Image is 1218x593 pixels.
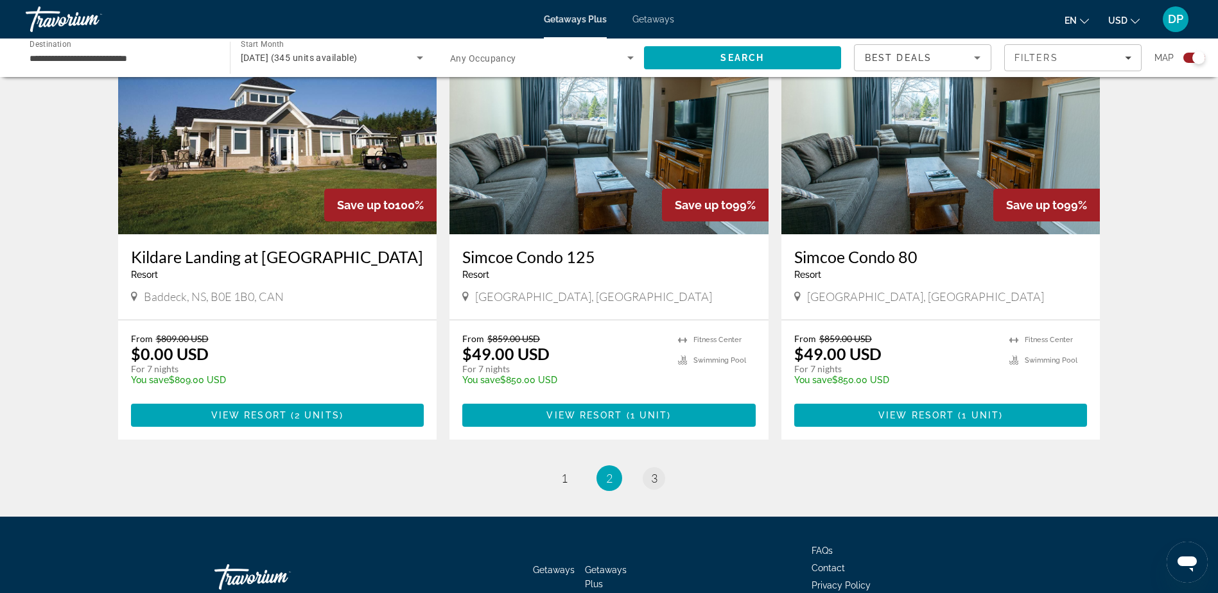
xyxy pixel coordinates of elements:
span: Save up to [337,198,395,212]
a: Getaways [632,14,674,24]
span: You save [794,375,832,385]
span: Swimming Pool [1025,356,1077,365]
button: Search [644,46,842,69]
p: $49.00 USD [794,344,882,363]
span: USD [1108,15,1127,26]
img: Simcoe Condo 125 [449,29,769,234]
span: Fitness Center [1025,336,1073,344]
button: Change language [1065,11,1089,30]
a: FAQs [812,546,833,556]
span: Resort [794,270,821,280]
span: You save [462,375,500,385]
span: Swimming Pool [693,356,746,365]
span: Best Deals [865,53,932,63]
button: Change currency [1108,11,1140,30]
span: Search [720,53,764,63]
a: Simcoe Condo 125 [462,247,756,266]
span: en [1065,15,1077,26]
div: 99% [993,189,1100,221]
span: [DATE] (345 units available) [241,53,358,63]
span: $859.00 USD [487,333,540,344]
span: [GEOGRAPHIC_DATA], [GEOGRAPHIC_DATA] [807,289,1044,304]
a: Getaways Plus [585,565,627,589]
p: $0.00 USD [131,344,209,363]
span: Resort [462,270,489,280]
button: User Menu [1159,6,1192,33]
button: View Resort(1 unit) [462,404,756,427]
a: Kildare Landing at [GEOGRAPHIC_DATA] [131,247,424,266]
p: $850.00 USD [794,375,997,385]
p: $850.00 USD [462,375,665,385]
span: ( ) [287,410,344,420]
a: Privacy Policy [812,580,871,590]
span: 1 unit [631,410,668,420]
mat-select: Sort by [865,50,980,65]
span: View Resort [878,410,954,420]
span: Start Month [241,40,284,49]
span: You save [131,375,169,385]
span: Destination [30,39,71,48]
img: Simcoe Condo 80 [781,29,1101,234]
span: Map [1154,49,1174,67]
span: Filters [1014,53,1058,63]
span: 2 [606,471,613,485]
span: Baddeck, NS, B0E 1B0, CAN [144,289,284,304]
iframe: Кнопка запуска окна обмена сообщениями [1167,542,1208,583]
nav: Pagination [118,465,1101,491]
p: For 7 nights [794,363,997,375]
a: Getaways Plus [544,14,607,24]
span: [GEOGRAPHIC_DATA], [GEOGRAPHIC_DATA] [475,289,712,304]
span: From [462,333,484,344]
span: ( ) [623,410,672,420]
span: Any Occupancy [450,53,516,64]
a: Contact [812,563,845,573]
span: 2 units [295,410,340,420]
span: 3 [651,471,657,485]
p: $809.00 USD [131,375,412,385]
button: Filters [1004,44,1142,71]
span: From [131,333,153,344]
button: View Resort(1 unit) [794,404,1088,427]
span: Save up to [1006,198,1064,212]
span: 1 unit [962,410,999,420]
span: Fitness Center [693,336,742,344]
span: 1 [561,471,568,485]
a: Simcoe Condo 80 [794,247,1088,266]
img: Kildare Landing at Bell Bay Golf Club [118,29,437,234]
span: $859.00 USD [819,333,872,344]
span: Save up to [675,198,733,212]
span: $809.00 USD [156,333,209,344]
div: 100% [324,189,437,221]
span: From [794,333,816,344]
p: $49.00 USD [462,344,550,363]
button: View Resort(2 units) [131,404,424,427]
a: Travorium [26,3,154,36]
input: Select destination [30,51,213,66]
span: DP [1168,13,1183,26]
span: ( ) [954,410,1003,420]
a: Getaways [533,565,575,575]
span: Resort [131,270,158,280]
div: 99% [662,189,769,221]
p: For 7 nights [131,363,412,375]
span: View Resort [211,410,287,420]
span: View Resort [546,410,622,420]
p: For 7 nights [462,363,665,375]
